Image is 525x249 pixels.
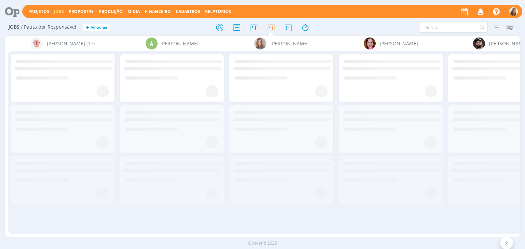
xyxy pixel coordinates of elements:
span: / Pauta por Responsável [21,24,76,30]
button: Jobs [52,9,66,14]
span: Cadastros [176,9,200,14]
img: B [364,38,376,49]
a: Produção [99,9,123,14]
button: Relatórios [203,9,233,14]
a: Mídia [127,9,140,14]
button: Projetos [26,9,51,14]
span: [PERSON_NAME] [47,40,85,47]
a: Relatórios [205,9,231,14]
input: Busca [420,22,488,33]
span: [PERSON_NAME] [270,40,309,47]
span: + [86,24,89,31]
a: Projetos [28,9,49,14]
span: Propostas [69,9,94,14]
img: V [509,7,518,16]
span: Adicionar [91,25,108,30]
span: [PERSON_NAME] [380,40,418,47]
span: (17) [86,40,95,47]
span: [PERSON_NAME] [160,40,199,47]
img: A [254,38,266,49]
a: Financeiro [145,9,171,14]
span: Jobs [9,24,19,30]
a: Jobs [54,9,64,14]
button: V [509,5,518,17]
button: +Adicionar [83,24,110,31]
button: Mídia [125,9,142,14]
button: Financeiro [143,9,173,14]
button: Produção [97,9,125,14]
div: A [146,38,158,49]
img: A [31,38,43,49]
button: Propostas [67,9,96,14]
img: B [473,38,485,49]
button: Cadastros [174,9,202,14]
